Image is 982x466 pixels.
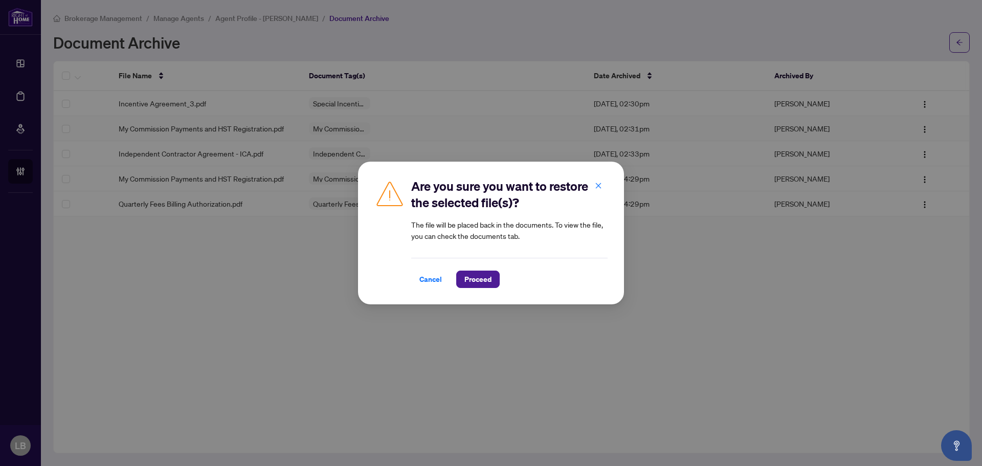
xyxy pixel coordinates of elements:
img: Caution Icon [374,178,405,209]
span: close [595,182,602,189]
button: Open asap [941,430,972,461]
h2: Are you sure you want to restore the selected file(s)? [411,178,608,211]
button: Proceed [456,271,500,288]
article: The file will be placed back in the documents. To view the file, you can check the documents tab. [411,219,608,241]
span: Cancel [419,271,442,287]
span: Proceed [464,271,492,287]
button: Cancel [411,271,450,288]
